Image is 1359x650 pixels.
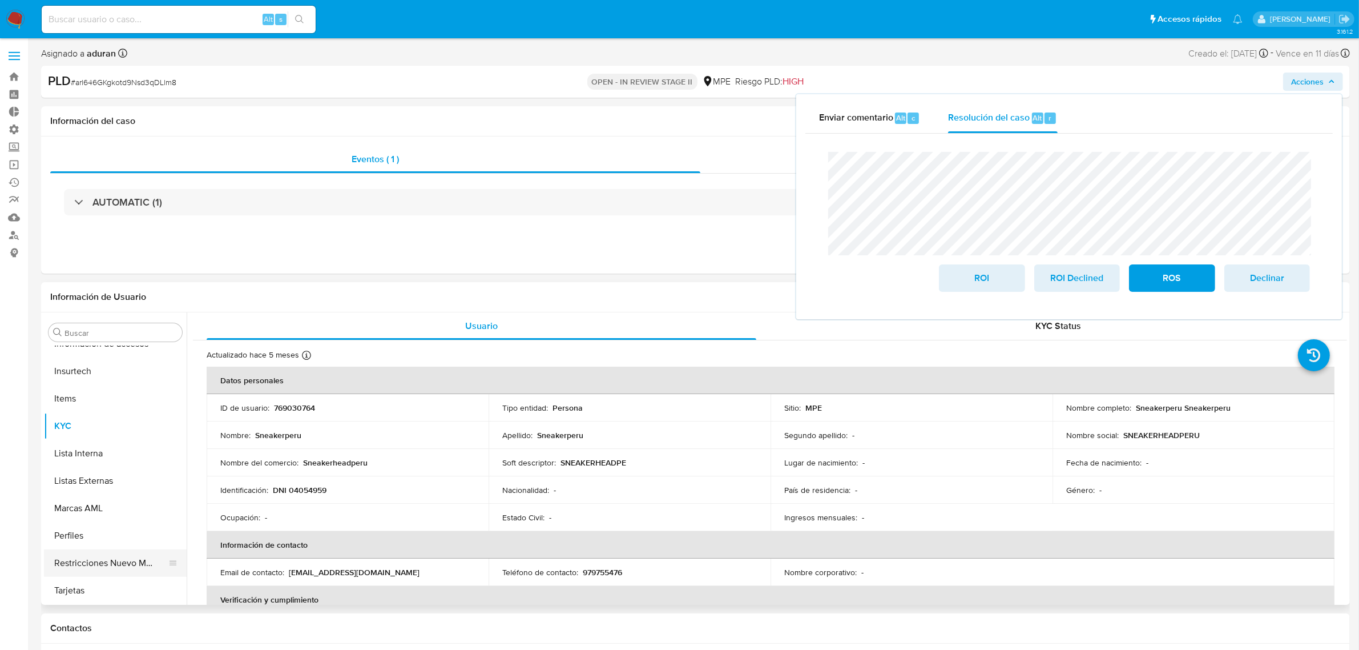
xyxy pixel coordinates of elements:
p: ID de usuario : [220,403,269,413]
span: Enviar comentario [819,111,893,124]
p: Ocupación : [220,512,260,523]
button: Items [44,385,187,412]
input: Buscar [64,328,178,338]
button: ROI [939,264,1025,292]
p: Identificación : [220,485,268,495]
span: # arl646GKgkotd9Nsd3qDLlm8 [71,77,176,88]
button: Marcas AML [44,495,187,522]
p: OPEN - IN REVIEW STAGE II [587,74,697,90]
b: PLD [48,71,71,90]
span: Declinar [1239,266,1295,291]
button: Buscar [53,328,62,337]
button: KYC [44,412,187,440]
p: Sneakerheadperu [303,458,368,468]
span: ROI Declined [1049,266,1105,291]
p: Lugar de nacimiento : [784,458,858,468]
p: Nombre corporativo : [784,567,857,577]
span: Vence en 11 días [1276,47,1339,60]
button: Listas Externas [44,467,187,495]
h1: Información de Usuario [50,291,146,303]
button: search-icon [288,11,311,27]
span: Accesos rápidos [1158,13,1221,25]
span: HIGH [783,75,804,88]
span: ROI [954,266,1010,291]
button: ROI Declined [1034,264,1120,292]
span: Alt [264,14,273,25]
p: - [852,430,854,440]
p: - [265,512,267,523]
input: Buscar usuario o caso... [42,12,316,27]
p: Nombre del comercio : [220,458,299,468]
p: Apellido : [502,430,533,440]
p: SNEAKERHEADPE [560,458,626,468]
p: - [862,458,865,468]
button: Perfiles [44,522,187,549]
a: Salir [1338,13,1350,25]
span: Riesgo PLD: [736,75,804,88]
p: Teléfono de contacto : [502,567,578,577]
p: Segundo apellido : [784,430,848,440]
p: Sneakerperu Sneakerperu [1136,403,1231,413]
p: Persona [553,403,583,413]
p: 769030764 [274,403,315,413]
p: Email de contacto : [220,567,284,577]
p: Nombre : [220,430,251,440]
p: DNI 04054959 [273,485,326,495]
p: - [549,512,551,523]
button: Tarjetas [44,577,187,604]
span: c [912,113,915,123]
span: Acciones [1291,73,1324,91]
span: Resolución del caso [948,111,1030,124]
p: - [855,485,857,495]
p: Ingresos mensuales : [784,512,857,523]
span: Eventos ( 1 ) [352,153,399,166]
h1: Contactos [50,623,1341,634]
p: 979755476 [583,567,622,577]
div: AUTOMATIC (1) [64,189,1327,215]
div: Creado el: [DATE] [1188,46,1268,61]
button: Restricciones Nuevo Mundo [44,549,178,577]
p: [EMAIL_ADDRESS][DOMAIN_NAME] [289,567,420,577]
p: Soft descriptor : [502,458,556,468]
p: agustin.duran@mercadolibre.com [1270,14,1334,25]
p: MPE [805,403,822,413]
p: - [862,512,864,523]
span: Alt [1033,113,1042,123]
p: - [554,485,556,495]
span: Usuario [465,319,498,332]
span: - [1271,46,1273,61]
p: SNEAKERHEADPERU [1123,430,1200,440]
p: Sneakerperu [537,430,583,440]
button: Acciones [1283,73,1343,91]
p: - [1146,458,1148,468]
button: Declinar [1224,264,1310,292]
p: Sitio : [784,403,801,413]
span: KYC Status [1036,319,1082,332]
p: - [861,567,864,577]
p: Nombre completo : [1066,403,1131,413]
p: Estado Civil : [502,512,545,523]
p: - [1099,485,1102,495]
b: aduran [84,47,116,60]
button: Insurtech [44,358,187,385]
th: Información de contacto [207,531,1334,559]
a: Notificaciones [1233,14,1243,24]
p: Sneakerperu [255,430,301,440]
span: Alt [896,113,905,123]
p: Nacionalidad : [502,485,549,495]
span: s [279,14,283,25]
p: Fecha de nacimiento : [1066,458,1142,468]
h3: AUTOMATIC (1) [92,196,162,208]
p: Tipo entidad : [502,403,548,413]
span: r [1049,113,1051,123]
th: Verificación y cumplimiento [207,586,1334,613]
span: Asignado a [41,47,116,60]
span: ROS [1144,266,1200,291]
p: Género : [1066,485,1095,495]
p: País de residencia : [784,485,850,495]
h1: Información del caso [50,115,1341,127]
p: Actualizado hace 5 meses [207,350,299,360]
th: Datos personales [207,367,1334,394]
div: MPE [702,75,731,88]
button: ROS [1129,264,1215,292]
